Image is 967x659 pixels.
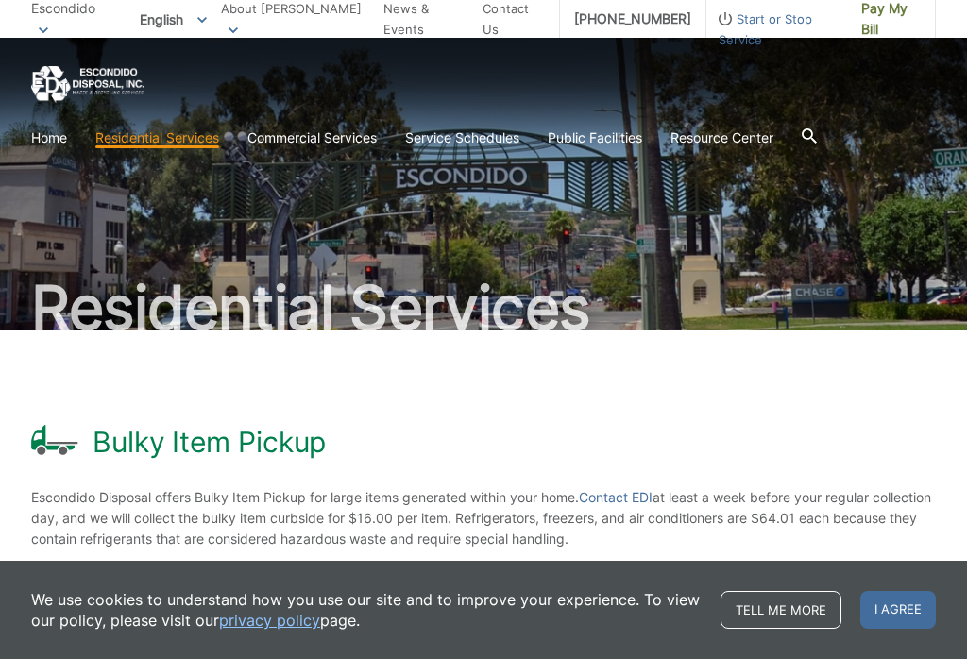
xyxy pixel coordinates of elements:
[93,425,326,459] h1: Bulky Item Pickup
[31,278,936,338] h2: Residential Services
[31,127,67,148] a: Home
[860,591,936,629] span: I agree
[670,127,773,148] a: Resource Center
[219,610,320,631] a: privacy policy
[405,127,519,148] a: Service Schedules
[721,591,841,629] a: Tell me more
[31,66,144,103] a: EDCD logo. Return to the homepage.
[31,589,702,631] p: We use cookies to understand how you use our site and to improve your experience. To view our pol...
[548,127,642,148] a: Public Facilities
[126,4,221,35] span: English
[579,487,653,508] a: Contact EDI
[95,127,219,148] a: Residential Services
[31,489,931,547] span: Escondido Disposal offers Bulky Item Pickup for large items generated within your home. at least ...
[247,127,377,148] a: Commercial Services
